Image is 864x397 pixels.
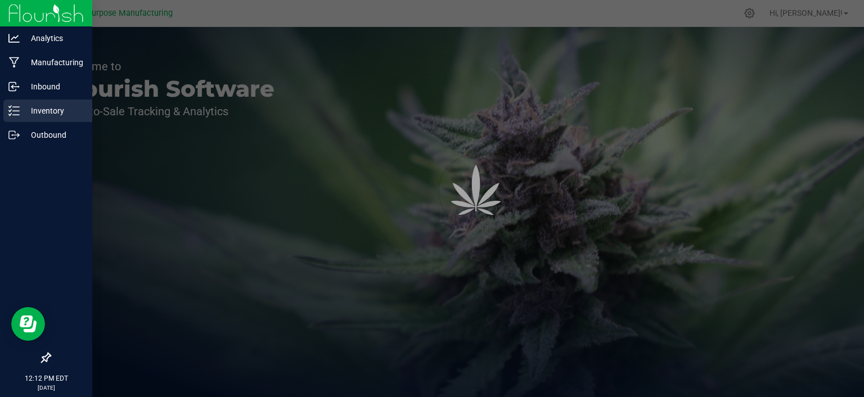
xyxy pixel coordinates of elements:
p: Analytics [20,31,87,45]
p: Manufacturing [20,56,87,69]
p: Inventory [20,104,87,118]
inline-svg: Manufacturing [8,57,20,68]
inline-svg: Analytics [8,33,20,44]
inline-svg: Inbound [8,81,20,92]
p: Inbound [20,80,87,93]
p: 12:12 PM EDT [5,373,87,384]
p: [DATE] [5,384,87,392]
inline-svg: Inventory [8,105,20,116]
inline-svg: Outbound [8,129,20,141]
iframe: Resource center [11,307,45,341]
p: Outbound [20,128,87,142]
